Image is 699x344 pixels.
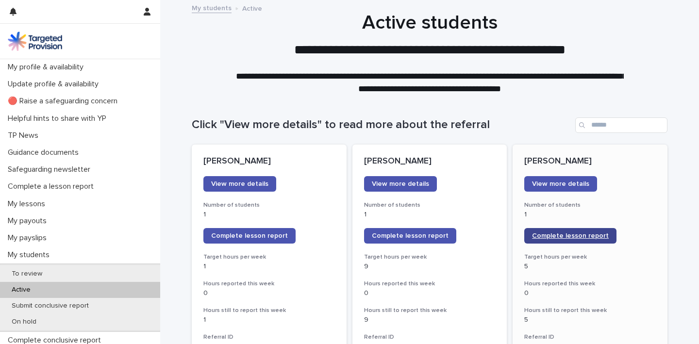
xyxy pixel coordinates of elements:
[364,176,437,192] a: View more details
[364,333,496,341] h3: Referral ID
[4,182,101,191] p: Complete a lesson report
[372,180,429,187] span: View more details
[364,228,456,244] a: Complete lesson report
[211,232,288,239] span: Complete lesson report
[524,333,656,341] h3: Referral ID
[203,253,335,261] h3: Target hours per week
[364,253,496,261] h3: Target hours per week
[203,289,335,297] p: 0
[4,199,53,209] p: My lessons
[203,262,335,271] p: 1
[203,156,335,167] p: [PERSON_NAME]
[524,176,597,192] a: View more details
[4,97,125,106] p: 🔴 Raise a safeguarding concern
[372,232,449,239] span: Complete lesson report
[364,307,496,314] h3: Hours still to report this week
[4,80,106,89] p: Update profile & availability
[524,262,656,271] p: 5
[364,201,496,209] h3: Number of students
[4,131,46,140] p: TP News
[203,176,276,192] a: View more details
[4,250,57,260] p: My students
[4,302,97,310] p: Submit conclusive report
[192,2,232,13] a: My students
[524,316,656,324] p: 5
[524,211,656,219] p: 1
[203,211,335,219] p: 1
[203,201,335,209] h3: Number of students
[203,307,335,314] h3: Hours still to report this week
[524,289,656,297] p: 0
[4,233,54,243] p: My payslips
[364,289,496,297] p: 0
[4,148,86,157] p: Guidance documents
[364,280,496,288] h3: Hours reported this week
[532,232,609,239] span: Complete lesson report
[203,333,335,341] h3: Referral ID
[524,156,656,167] p: [PERSON_NAME]
[575,117,667,133] input: Search
[211,180,268,187] span: View more details
[532,180,589,187] span: View more details
[192,11,667,34] h1: Active students
[203,280,335,288] h3: Hours reported this week
[203,316,335,324] p: 1
[524,253,656,261] h3: Target hours per week
[364,156,496,167] p: [PERSON_NAME]
[524,228,616,244] a: Complete lesson report
[4,270,50,278] p: To review
[8,32,62,51] img: M5nRWzHhSzIhMunXDL62
[364,316,496,324] p: 9
[4,165,98,174] p: Safeguarding newsletter
[242,2,262,13] p: Active
[4,63,91,72] p: My profile & availability
[4,318,44,326] p: On hold
[364,262,496,271] p: 9
[192,118,571,132] h1: Click "View more details" to read more about the referral
[524,280,656,288] h3: Hours reported this week
[4,216,54,226] p: My payouts
[203,228,296,244] a: Complete lesson report
[524,201,656,209] h3: Number of students
[4,286,38,294] p: Active
[364,211,496,219] p: 1
[524,307,656,314] h3: Hours still to report this week
[4,114,114,123] p: Helpful hints to share with YP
